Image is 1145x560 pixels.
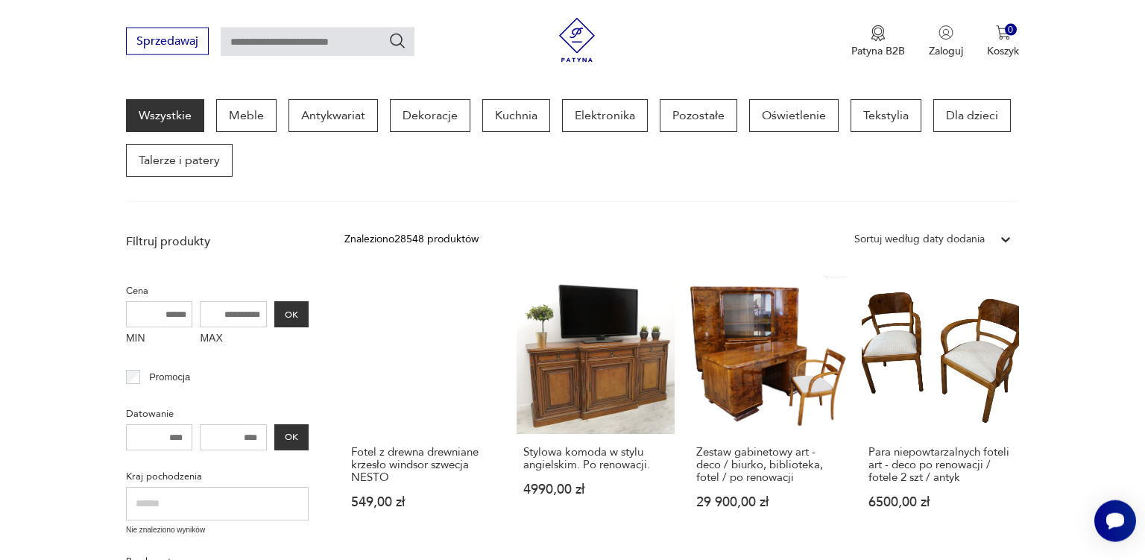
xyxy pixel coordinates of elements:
[939,25,953,40] img: Ikonka użytkownika
[388,32,406,50] button: Szukaj
[344,231,479,248] div: Znaleziono 28548 produktów
[149,369,190,386] p: Promocja
[996,25,1011,40] img: Ikona koszyka
[851,25,905,58] a: Ikona medaluPatyna B2B
[126,28,209,55] button: Sprzedawaj
[351,446,495,484] h3: Fotel z drewna drewniane krzesło windsor szwecja NESTO
[851,44,905,58] p: Patyna B2B
[126,327,193,351] label: MIN
[862,277,1019,538] a: Para niepowtarzalnych foteli art - deco po renowacji / fotele 2 szt / antykPara niepowtarzalnych ...
[555,18,599,63] img: Patyna - sklep z meblami i dekoracjami vintage
[126,468,309,485] p: Kraj pochodzenia
[523,483,667,496] p: 4990,00 zł
[344,277,502,538] a: Fotel z drewna drewniane krzesło windsor szwecja NESTOFotel z drewna drewniane krzesło windsor sz...
[274,424,309,450] button: OK
[690,277,847,538] a: Zestaw gabinetowy art - deco / biurko, biblioteka, fotel / po renowacjiZestaw gabinetowy art - de...
[1094,500,1136,542] iframe: Smartsupp widget button
[929,25,963,58] button: Zaloguj
[288,99,378,132] a: Antykwariat
[517,277,674,538] a: Stylowa komoda w stylu angielskim. Po renowacji.Stylowa komoda w stylu angielskim. Po renowacji.4...
[562,99,648,132] a: Elektronika
[868,496,1012,509] p: 6500,00 zł
[200,327,267,351] label: MAX
[987,44,1019,58] p: Koszyk
[696,446,840,484] h3: Zestaw gabinetowy art - deco / biurko, biblioteka, fotel / po renowacji
[126,524,309,536] p: Nie znaleziono wyników
[854,231,985,248] div: Sortuj według daty dodania
[929,44,963,58] p: Zaloguj
[126,37,209,48] a: Sprzedawaj
[274,301,309,327] button: OK
[216,99,277,132] a: Meble
[987,25,1019,58] button: 0Koszyk
[523,446,667,471] h3: Stylowa komoda w stylu angielskim. Po renowacji.
[1005,24,1018,37] div: 0
[660,99,737,132] a: Pozostałe
[126,233,309,250] p: Filtruj produkty
[126,406,309,422] p: Datowanie
[126,144,233,177] a: Talerze i patery
[851,99,921,132] a: Tekstylia
[351,496,495,509] p: 549,00 zł
[749,99,839,132] a: Oświetlenie
[933,99,1011,132] a: Dla dzieci
[868,446,1012,484] h3: Para niepowtarzalnych foteli art - deco po renowacji / fotele 2 szt / antyk
[126,99,204,132] a: Wszystkie
[851,25,905,58] button: Patyna B2B
[126,283,309,299] p: Cena
[696,496,840,509] p: 29 900,00 zł
[482,99,550,132] a: Kuchnia
[390,99,470,132] a: Dekoracje
[871,25,886,42] img: Ikona medalu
